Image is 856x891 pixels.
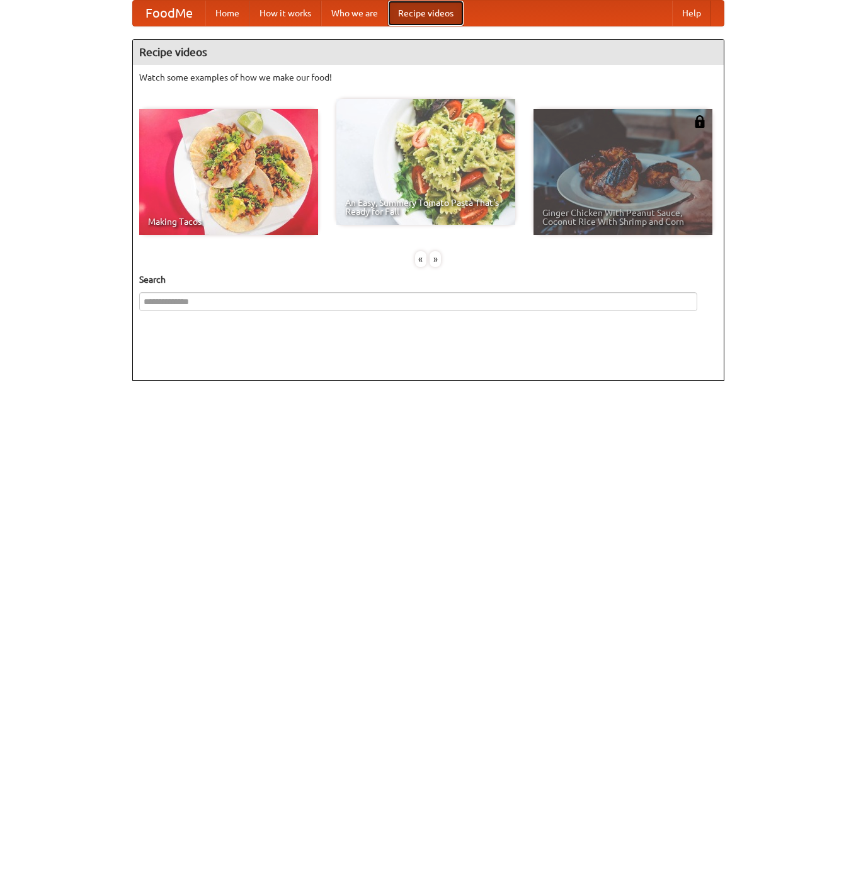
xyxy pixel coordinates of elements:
h5: Search [139,273,717,286]
div: « [415,251,426,267]
p: Watch some examples of how we make our food! [139,71,717,84]
span: Making Tacos [148,217,309,226]
a: Home [205,1,249,26]
a: How it works [249,1,321,26]
span: An Easy, Summery Tomato Pasta That's Ready for Fall [345,198,506,216]
h4: Recipe videos [133,40,724,65]
a: Recipe videos [388,1,464,26]
a: Who we are [321,1,388,26]
a: An Easy, Summery Tomato Pasta That's Ready for Fall [336,99,515,225]
a: FoodMe [133,1,205,26]
a: Making Tacos [139,109,318,235]
div: » [430,251,441,267]
a: Help [672,1,711,26]
img: 483408.png [693,115,706,128]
